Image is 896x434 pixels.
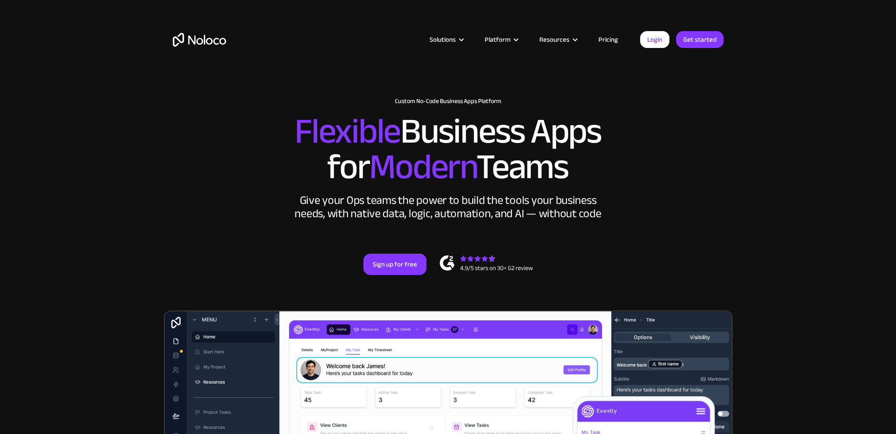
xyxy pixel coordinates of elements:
span: Flexible [295,98,400,164]
div: Give your Ops teams the power to build the tools your business needs, with native data, logic, au... [293,194,604,220]
a: Get started [676,31,724,48]
div: Solutions [418,34,474,45]
div: Solutions [430,34,456,45]
span: Modern [369,134,476,200]
h1: Custom No-Code Business Apps Platform [173,98,724,105]
a: Sign up for free [363,254,426,275]
div: Resources [539,34,569,45]
h2: Business Apps for Teams [173,114,724,185]
a: Login [640,31,669,48]
a: home [173,33,226,47]
div: Platform [474,34,528,45]
div: Resources [528,34,587,45]
div: Platform [485,34,510,45]
a: Pricing [587,34,629,45]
